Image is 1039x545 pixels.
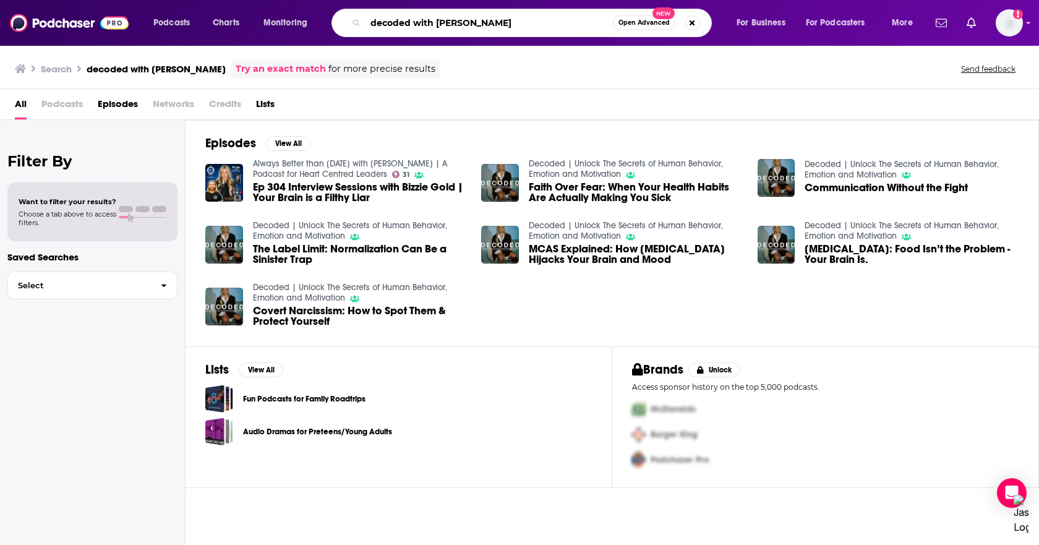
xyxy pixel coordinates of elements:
img: MCAS Explained: How Histamine Hijacks Your Brain and Mood [481,226,519,264]
a: Ep 304 Interview Sessions with Bizzie Gold | Your Brain is a Filthy Liar [253,182,467,203]
a: 31 [392,171,410,178]
button: open menu [728,13,801,33]
span: Select [8,281,151,290]
a: Fun Podcasts for Family Roadtrips [243,392,366,406]
a: Audio Dramas for Preteens/Young Adults [243,425,392,439]
h2: Brands [632,362,683,377]
img: Third Pro Logo [627,447,651,473]
span: New [652,7,675,19]
a: Always Better than Yesterday with Ryan Hartley | A Podcast for Heart Centred Leaders [253,158,447,179]
h3: decoded with [PERSON_NAME] [87,63,226,75]
span: For Business [737,14,785,32]
h2: Episodes [205,135,256,151]
button: Open AdvancedNew [613,15,675,30]
button: Send feedback [957,64,1019,74]
a: Charts [205,13,247,33]
a: Audio Dramas for Preteens/Young Adults [205,418,233,445]
span: Networks [153,94,194,119]
p: Saved Searches [7,251,177,263]
img: Communication Without the Fight [758,159,795,197]
span: Podchaser Pro [651,455,709,465]
button: open menu [798,13,883,33]
h2: Filter By [7,152,177,170]
div: Open Intercom Messenger [997,478,1027,508]
a: Decoded | Unlock The Secrets of Human Behavior, Emotion and Motivation [805,159,999,180]
span: For Podcasters [806,14,865,32]
div: Search podcasts, credits, & more... [343,9,724,37]
a: Decoded | Unlock The Secrets of Human Behavior, Emotion and Motivation [529,220,723,241]
a: The Label Limit: Normalization Can Be a Sinister Trap [253,244,467,265]
a: Communication Without the Fight [805,182,968,193]
span: Burger King [651,429,698,440]
a: Decoded | Unlock The Secrets of Human Behavior, Emotion and Motivation [253,220,447,241]
button: View All [266,136,310,151]
a: Decoded | Unlock The Secrets of Human Behavior, Emotion and Motivation [253,282,447,303]
a: ListsView All [205,362,283,377]
span: Charts [213,14,239,32]
img: User Profile [996,9,1023,36]
span: McDonalds [651,404,696,414]
a: Decoded | Unlock The Secrets of Human Behavior, Emotion and Motivation [805,220,999,241]
img: Covert Narcissism: How to Spot Them & Protect Yourself [205,288,243,325]
button: Unlock [688,363,741,377]
p: Access sponsor history on the top 5,000 podcasts. [632,382,1019,392]
img: Podchaser - Follow, Share and Rate Podcasts [10,11,129,35]
h2: Lists [205,362,229,377]
span: Open Advanced [618,20,670,26]
img: Emotional Eating: Food Isn’t the Problem - Your Brain Is. [758,226,795,264]
a: Lists [256,94,275,119]
button: open menu [883,13,928,33]
span: Credits [209,94,241,119]
span: Podcasts [153,14,190,32]
span: Choose a tab above to access filters. [19,210,116,227]
a: EpisodesView All [205,135,310,151]
img: Second Pro Logo [627,422,651,447]
a: Show notifications dropdown [931,12,952,33]
svg: Add a profile image [1013,9,1023,19]
span: Logged in as RebRoz5 [996,9,1023,36]
a: Faith Over Fear: When Your Health Habits Are Actually Making You Sick [529,182,743,203]
a: Try an exact match [236,62,326,76]
span: for more precise results [328,62,435,76]
a: Show notifications dropdown [962,12,981,33]
button: View All [239,363,283,377]
a: Emotional Eating: Food Isn’t the Problem - Your Brain Is. [805,244,1019,265]
img: Faith Over Fear: When Your Health Habits Are Actually Making You Sick [481,164,519,202]
a: Covert Narcissism: How to Spot Them & Protect Yourself [253,306,467,327]
button: Select [7,272,177,299]
span: Want to filter your results? [19,197,116,206]
button: open menu [145,13,206,33]
button: open menu [255,13,323,33]
a: Decoded | Unlock The Secrets of Human Behavior, Emotion and Motivation [529,158,723,179]
span: Monitoring [263,14,307,32]
h3: Search [41,63,72,75]
span: Podcasts [41,94,83,119]
a: Episodes [98,94,138,119]
span: 31 [403,172,409,178]
a: All [15,94,27,119]
img: First Pro Logo [627,397,651,422]
a: MCAS Explained: How Histamine Hijacks Your Brain and Mood [529,244,743,265]
input: Search podcasts, credits, & more... [366,13,613,33]
img: The Label Limit: Normalization Can Be a Sinister Trap [205,226,243,264]
span: MCAS Explained: How [MEDICAL_DATA] Hijacks Your Brain and Mood [529,244,743,265]
img: Ep 304 Interview Sessions with Bizzie Gold | Your Brain is a Filthy Liar [205,164,243,202]
a: Fun Podcasts for Family Roadtrips [205,385,233,413]
span: [MEDICAL_DATA]: Food Isn’t the Problem - Your Brain Is. [805,244,1019,265]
